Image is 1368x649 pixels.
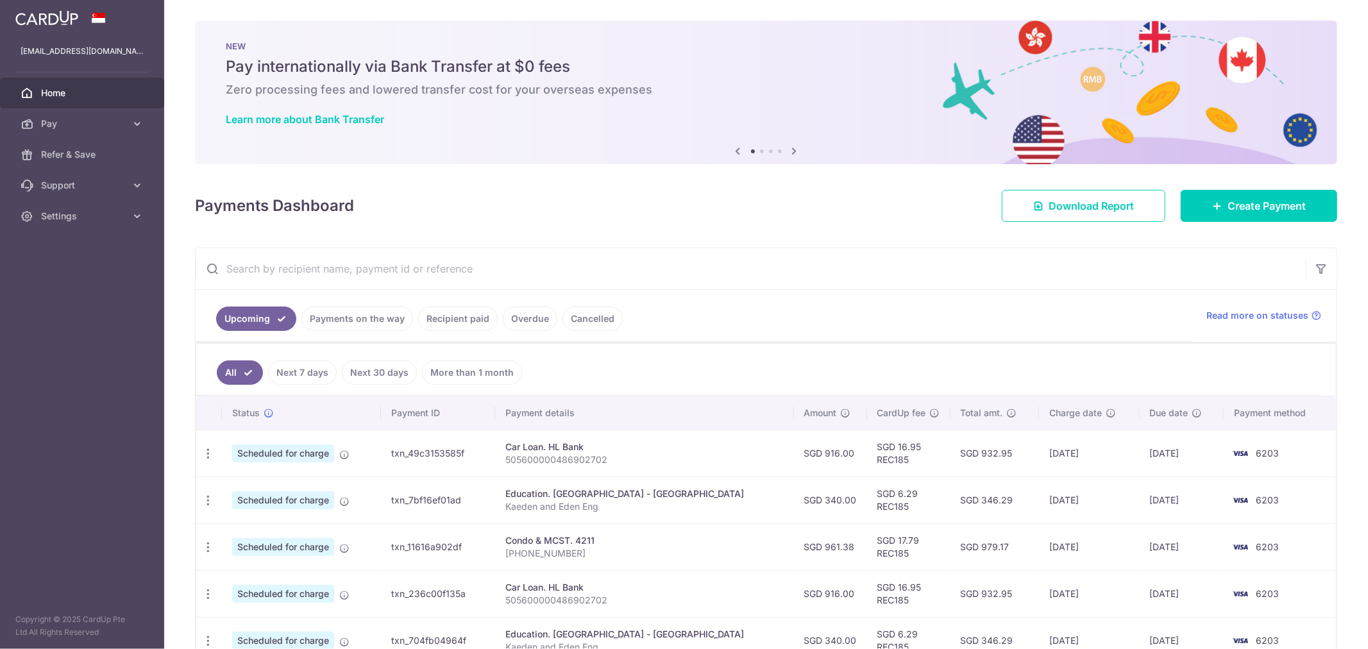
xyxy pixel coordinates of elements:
span: Amount [804,407,837,419]
a: Upcoming [216,307,296,331]
div: Condo & MCST. 4211 [505,534,783,547]
a: All [217,360,263,385]
p: NEW [226,41,1306,51]
span: Scheduled for charge [232,538,334,556]
p: [EMAIL_ADDRESS][DOMAIN_NAME] [21,45,144,58]
div: Car Loan. HL Bank [505,441,783,453]
span: Scheduled for charge [232,444,334,462]
td: [DATE] [1039,476,1140,523]
span: CardUp fee [877,407,926,419]
span: 6203 [1256,494,1279,505]
td: [DATE] [1039,570,1140,617]
td: SGD 932.95 [950,430,1039,476]
a: Cancelled [562,307,623,331]
span: Status [232,407,260,419]
h6: Zero processing fees and lowered transfer cost for your overseas expenses [226,82,1306,97]
input: Search by recipient name, payment id or reference [196,248,1306,289]
a: Recipient paid [418,307,498,331]
h4: Payments Dashboard [195,194,354,217]
td: txn_11616a902df [381,523,496,570]
span: 6203 [1256,635,1279,646]
span: Create Payment [1228,198,1306,214]
td: SGD 17.79 REC185 [867,523,950,570]
span: Pay [41,117,126,130]
span: Settings [41,210,126,223]
a: More than 1 month [422,360,522,385]
td: txn_49c3153585f [381,430,496,476]
span: Due date [1150,407,1188,419]
img: Bank Card [1228,446,1253,461]
span: Total amt. [961,407,1003,419]
td: txn_7bf16ef01ad [381,476,496,523]
td: SGD 340.00 [794,476,867,523]
td: [DATE] [1039,523,1140,570]
span: 6203 [1256,541,1279,552]
a: Overdue [503,307,557,331]
span: Support [41,179,126,192]
span: Home [41,87,126,99]
a: Create Payment [1181,190,1337,222]
th: Payment method [1224,396,1336,430]
td: SGD 979.17 [950,523,1039,570]
td: SGD 916.00 [794,430,867,476]
td: [DATE] [1140,523,1224,570]
p: [PHONE_NUMBER] [505,547,783,560]
td: [DATE] [1140,570,1224,617]
td: SGD 6.29 REC185 [867,476,950,523]
td: SGD 16.95 REC185 [867,430,950,476]
img: Bank Card [1228,586,1253,602]
td: SGD 346.29 [950,476,1039,523]
span: Scheduled for charge [232,491,334,509]
img: Bank transfer banner [195,21,1337,164]
td: SGD 16.95 REC185 [867,570,950,617]
p: Kaeden and Eden Eng [505,500,783,513]
th: Payment ID [381,396,496,430]
td: [DATE] [1140,476,1224,523]
div: Education. [GEOGRAPHIC_DATA] - [GEOGRAPHIC_DATA] [505,487,783,500]
p: 505600000486902702 [505,453,783,466]
a: Download Report [1002,190,1165,222]
td: SGD 932.95 [950,570,1039,617]
img: Bank Card [1228,633,1253,648]
a: Next 30 days [342,360,417,385]
a: Payments on the way [301,307,413,331]
span: 6203 [1256,588,1279,599]
img: Bank Card [1228,493,1253,508]
span: Download Report [1049,198,1134,214]
p: 505600000486902702 [505,594,783,607]
span: Refer & Save [41,148,126,161]
span: Charge date [1049,407,1102,419]
div: Car Loan. HL Bank [505,581,783,594]
td: [DATE] [1140,430,1224,476]
h5: Pay internationally via Bank Transfer at $0 fees [226,56,1306,77]
td: SGD 961.38 [794,523,867,570]
a: Learn more about Bank Transfer [226,113,384,126]
a: Next 7 days [268,360,337,385]
td: txn_236c00f135a [381,570,496,617]
img: CardUp [15,10,78,26]
img: Bank Card [1228,539,1253,555]
div: Education. [GEOGRAPHIC_DATA] - [GEOGRAPHIC_DATA] [505,628,783,641]
a: Read more on statuses [1206,309,1321,322]
th: Payment details [495,396,793,430]
td: SGD 916.00 [794,570,867,617]
span: 6203 [1256,448,1279,459]
span: Read more on statuses [1206,309,1308,322]
td: [DATE] [1039,430,1140,476]
span: Scheduled for charge [232,585,334,603]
